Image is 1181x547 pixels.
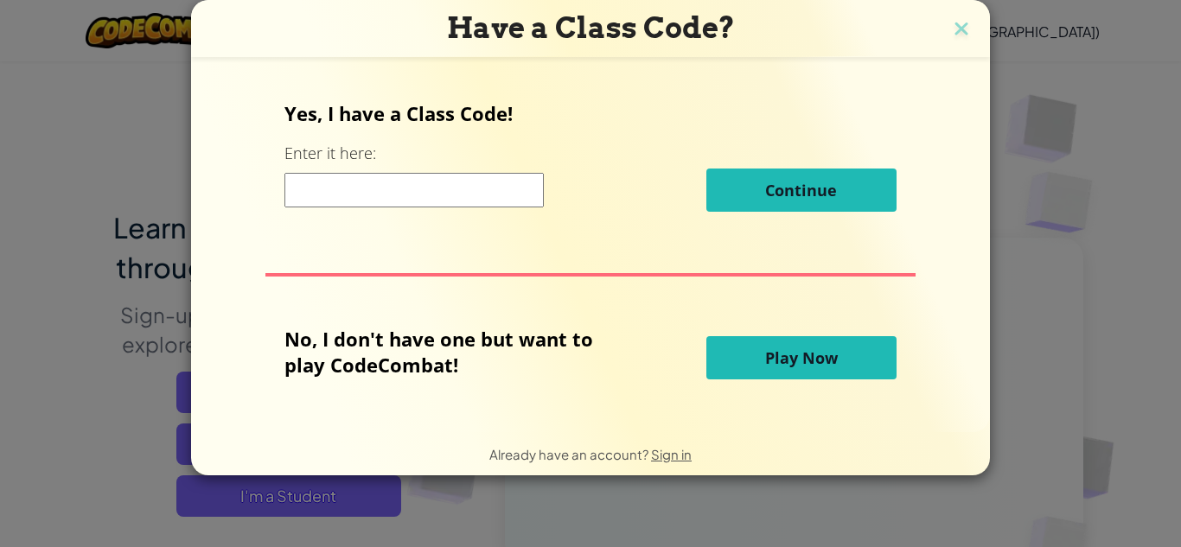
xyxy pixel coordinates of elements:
[447,10,735,45] span: Have a Class Code?
[765,180,837,200] span: Continue
[765,347,838,368] span: Play Now
[706,336,897,379] button: Play Now
[489,446,651,462] span: Already have an account?
[950,17,973,43] img: close icon
[651,446,692,462] a: Sign in
[284,326,619,378] p: No, I don't have one but want to play CodeCombat!
[706,169,897,212] button: Continue
[284,100,896,126] p: Yes, I have a Class Code!
[284,143,376,164] label: Enter it here:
